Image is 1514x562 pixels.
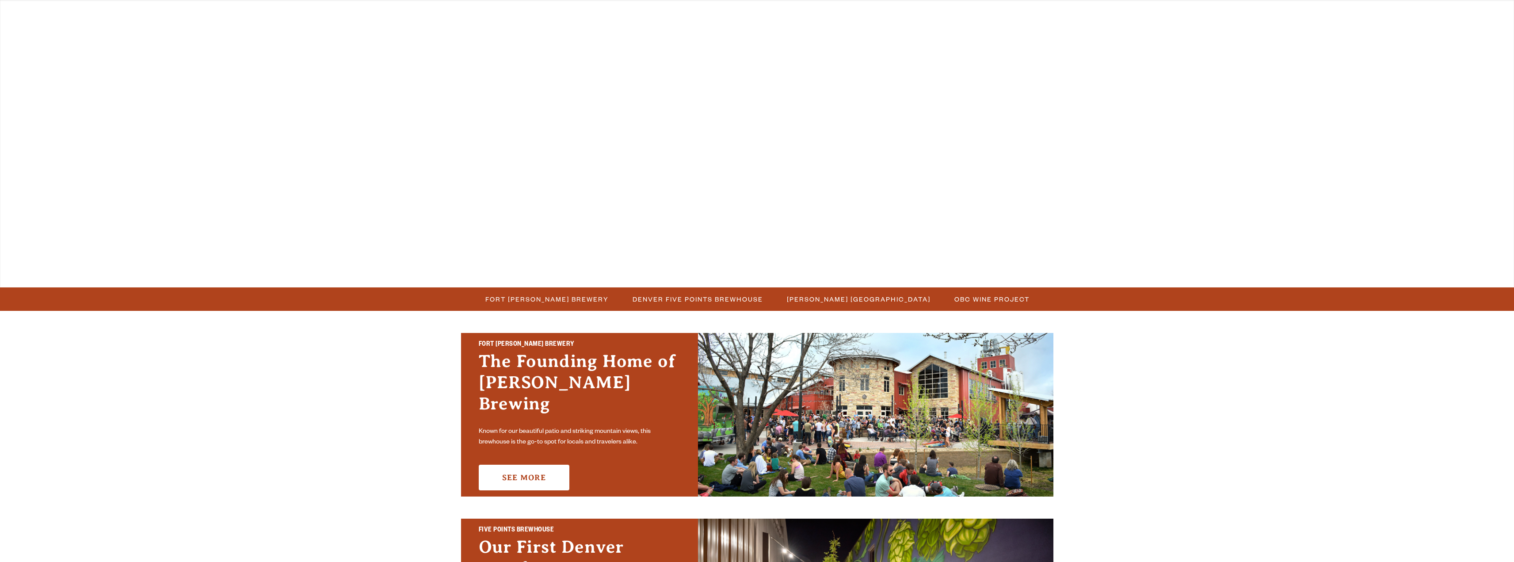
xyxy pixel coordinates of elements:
a: Beer [447,6,481,26]
img: Fort Collins Brewery & Taproom' [698,333,1053,497]
span: Beer Finder [993,11,1049,18]
a: See More [479,465,569,490]
span: Denver Five Points Brewhouse [633,293,763,306]
span: Beer [453,11,475,18]
span: OBC Wine Project [954,293,1030,306]
span: Taprooms [521,11,569,18]
span: Our Story [817,11,868,18]
a: Odell Home [751,6,784,26]
a: [PERSON_NAME] [GEOGRAPHIC_DATA] [782,293,935,306]
h2: Five Points Brewhouse [479,525,680,536]
span: Impact [914,11,947,18]
h2: Fort [PERSON_NAME] Brewery [479,339,680,351]
a: Gear [610,6,645,26]
span: [PERSON_NAME] [GEOGRAPHIC_DATA] [787,293,931,306]
span: Gear [615,11,640,18]
a: Fort [PERSON_NAME] Brewery [480,293,613,306]
a: OBC Wine Project [949,293,1034,306]
a: Our Story [812,6,874,26]
p: Known for our beautiful patio and striking mountain views, this brewhouse is the go-to spot for l... [479,427,680,448]
span: Fort [PERSON_NAME] Brewery [485,293,609,306]
span: Winery [686,11,721,18]
h3: The Founding Home of [PERSON_NAME] Brewing [479,351,680,423]
a: Denver Five Points Brewhouse [627,293,767,306]
a: Beer Finder [987,6,1054,26]
a: Impact [908,6,953,26]
a: Winery [680,6,727,26]
a: Taprooms [515,6,575,26]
